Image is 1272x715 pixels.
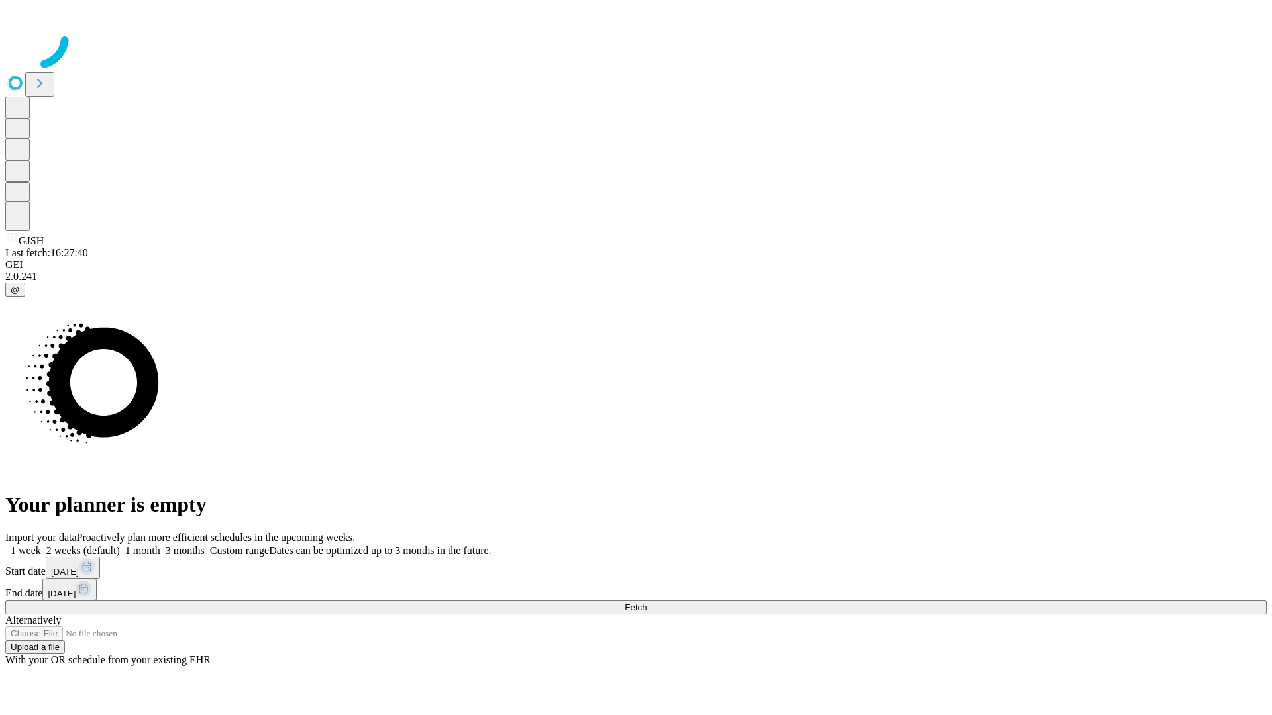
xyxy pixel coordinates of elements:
[42,579,97,600] button: [DATE]
[5,259,1267,271] div: GEI
[5,557,1267,579] div: Start date
[5,600,1267,614] button: Fetch
[5,247,88,258] span: Last fetch: 16:27:40
[5,614,61,626] span: Alternatively
[48,589,76,598] span: [DATE]
[166,545,205,556] span: 3 months
[46,545,120,556] span: 2 weeks (default)
[46,557,100,579] button: [DATE]
[51,567,79,577] span: [DATE]
[5,493,1267,517] h1: Your planner is empty
[269,545,491,556] span: Dates can be optimized up to 3 months in the future.
[625,602,647,612] span: Fetch
[5,283,25,297] button: @
[125,545,160,556] span: 1 month
[210,545,269,556] span: Custom range
[77,532,355,543] span: Proactively plan more efficient schedules in the upcoming weeks.
[5,654,211,665] span: With your OR schedule from your existing EHR
[19,235,44,246] span: GJSH
[11,545,41,556] span: 1 week
[5,579,1267,600] div: End date
[5,640,65,654] button: Upload a file
[5,532,77,543] span: Import your data
[11,285,20,295] span: @
[5,271,1267,283] div: 2.0.241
